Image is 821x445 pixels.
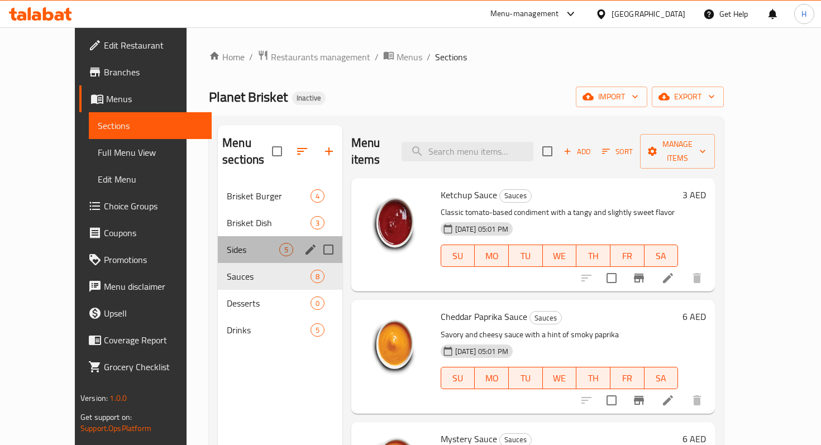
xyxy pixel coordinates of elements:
div: items [311,216,324,229]
a: Grocery Checklist [79,353,212,380]
a: Edit menu item [661,394,675,407]
div: Sauces8 [218,263,342,290]
span: TH [581,248,606,264]
span: Select section [536,140,559,163]
nav: Menu sections [218,178,342,348]
span: Add item [559,143,595,160]
span: 5 [280,245,293,255]
a: Promotions [79,246,212,273]
span: import [585,90,638,104]
span: H [801,8,806,20]
span: Sort sections [289,138,316,165]
span: Select to update [600,389,623,412]
button: TU [509,245,543,267]
span: Select all sections [265,140,289,163]
span: Brisket Dish [227,216,310,229]
a: Restaurants management [257,50,370,64]
button: MO [475,245,509,267]
button: FR [610,245,645,267]
div: [GEOGRAPHIC_DATA] [612,8,685,20]
img: Ketchup Sauce [360,187,432,259]
button: FR [610,367,645,389]
h2: Menu items [351,135,389,168]
span: Desserts [227,296,310,310]
button: TH [576,245,610,267]
span: SA [649,248,674,264]
span: Planet Brisket [209,84,288,109]
button: export [652,87,724,107]
a: Edit menu item [661,271,675,285]
div: Sides5edit [218,236,342,263]
span: Promotions [104,253,203,266]
div: Sauces [529,311,562,324]
div: Drinks5 [218,317,342,343]
span: MO [479,370,504,386]
button: SA [645,367,679,389]
div: items [311,296,324,310]
span: Grocery Checklist [104,360,203,374]
a: Edit Restaurant [79,32,212,59]
span: Edit Restaurant [104,39,203,52]
span: TU [513,248,538,264]
h6: 6 AED [682,309,706,324]
div: items [311,189,324,203]
span: Brisket Burger [227,189,310,203]
div: items [279,243,293,256]
span: Get support on: [80,410,132,424]
div: Sauces [499,189,532,203]
span: Menus [397,50,422,64]
button: Add section [316,138,342,165]
span: MO [479,248,504,264]
span: [DATE] 05:01 PM [451,346,513,357]
span: Cheddar Paprika Sauce [441,308,527,325]
span: Drinks [227,323,310,337]
p: Classic tomato-based condiment with a tangy and slightly sweet flavor [441,205,679,219]
span: Sort [602,145,633,158]
a: Sections [89,112,212,139]
span: SU [446,248,471,264]
button: TH [576,367,610,389]
span: Sauces [227,270,310,283]
button: SU [441,245,475,267]
span: SU [446,370,471,386]
span: SA [649,370,674,386]
button: import [576,87,647,107]
div: Inactive [292,92,326,105]
span: Add [562,145,592,158]
span: WE [547,370,572,386]
span: 1.0.0 [109,391,127,405]
a: Full Menu View [89,139,212,166]
a: Choice Groups [79,193,212,219]
div: items [311,323,324,337]
a: Upsell [79,300,212,327]
a: Coverage Report [79,327,212,353]
button: Branch-specific-item [626,265,652,291]
span: Manage items [649,137,706,165]
img: Cheddar Paprika Sauce [360,309,432,380]
span: Sauces [500,189,531,202]
li: / [427,50,431,64]
span: 8 [311,271,324,282]
button: WE [543,367,577,389]
input: search [402,142,533,161]
button: Branch-specific-item [626,387,652,414]
span: Choice Groups [104,199,203,213]
span: FR [615,370,640,386]
button: WE [543,245,577,267]
h6: 3 AED [682,187,706,203]
span: 4 [311,191,324,202]
nav: breadcrumb [209,50,724,64]
span: 5 [311,325,324,336]
span: Inactive [292,93,326,103]
span: Sections [435,50,467,64]
span: Menus [106,92,203,106]
button: Sort [599,143,636,160]
span: Sauces [530,312,561,324]
span: Upsell [104,307,203,320]
a: Support.OpsPlatform [80,421,151,436]
h2: Menu sections [222,135,272,168]
button: delete [684,387,710,414]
